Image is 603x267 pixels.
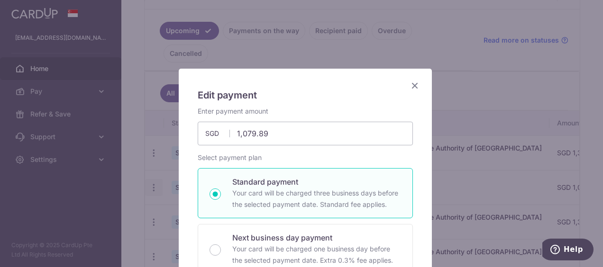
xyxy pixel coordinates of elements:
[198,122,413,145] input: 0.00
[232,232,401,243] p: Next business day payment
[542,239,594,262] iframe: Opens a widget where you can find more information
[198,88,413,103] h5: Edit payment
[232,176,401,187] p: Standard payment
[205,129,230,138] span: SGD
[232,243,401,266] p: Your card will be charged one business day before the selected payment date. Extra 0.3% fee applies.
[198,107,268,116] label: Enter payment amount
[232,187,401,210] p: Your card will be charged three business days before the selected payment date. Standard fee appl...
[409,80,420,91] button: Close
[198,153,262,162] label: Select payment plan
